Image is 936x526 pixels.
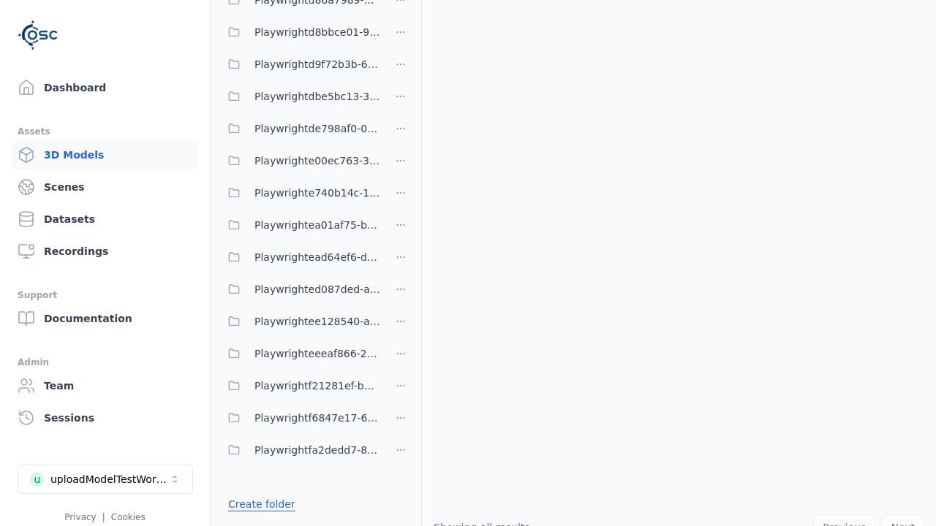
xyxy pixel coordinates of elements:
[12,140,198,169] a: 3D Models
[219,18,380,47] button: Playwrightd8bbce01-9637-468c-8f59-1050d21f77ba
[12,172,198,202] a: Scenes
[219,243,380,272] button: Playwrightead64ef6-db1b-4d5a-b49f-5bade78b8f72
[111,512,146,522] a: Cookies
[18,123,192,140] div: Assets
[254,377,380,394] span: Playwrightf21281ef-bbe4-4d9a-bb9a-5ca1779a30ca
[219,371,380,400] button: Playwrightf21281ef-bbe4-4d9a-bb9a-5ca1779a30ca
[102,512,105,522] span: |
[219,275,380,304] button: Playwrighted087ded-a26a-4a83-8be4-6dc480afe69a
[12,371,198,400] a: Team
[254,184,380,202] span: Playwrighte740b14c-14da-4387-887c-6b8e872d97ef
[254,248,380,266] span: Playwrightead64ef6-db1b-4d5a-b49f-5bade78b8f72
[254,216,380,234] span: Playwrightea01af75-b936-480e-8a9c-3605f05973df
[12,304,198,333] a: Documentation
[30,472,45,487] div: u
[12,205,198,234] a: Datasets
[219,210,380,240] button: Playwrightea01af75-b936-480e-8a9c-3605f05973df
[219,491,304,517] button: Create folder
[219,435,380,465] button: Playwrightfa2dedd7-83d1-48b2-a06f-a16c3db01942
[254,23,380,41] span: Playwrightd8bbce01-9637-468c-8f59-1050d21f77ba
[18,15,58,56] img: Logo
[18,354,192,371] div: Admin
[254,120,380,137] span: Playwrightde798af0-0a13-4792-ac1d-0e6eb1e31492
[228,497,295,511] a: Create folder
[219,114,380,143] button: Playwrightde798af0-0a13-4792-ac1d-0e6eb1e31492
[254,345,380,362] span: Playwrighteeeaf866-269f-4b5e-b563-26faa539d0cd
[254,88,380,105] span: Playwrightdbe5bc13-38ef-4d2f-9329-2437cdbf626b
[219,146,380,175] button: Playwrighte00ec763-3b0b-4d03-9489-ed8b5d98d4c1
[254,313,380,330] span: Playwrightee128540-aad7-45a2-a070-fbdd316a1489
[219,339,380,368] button: Playwrighteeeaf866-269f-4b5e-b563-26faa539d0cd
[254,152,380,169] span: Playwrighte00ec763-3b0b-4d03-9489-ed8b5d98d4c1
[219,307,380,336] button: Playwrightee128540-aad7-45a2-a070-fbdd316a1489
[12,73,198,102] a: Dashboard
[254,441,380,459] span: Playwrightfa2dedd7-83d1-48b2-a06f-a16c3db01942
[254,409,380,427] span: Playwrightf6847e17-6f9b-42ed-b81f-0b69b1da4f4a
[219,178,380,207] button: Playwrighte740b14c-14da-4387-887c-6b8e872d97ef
[219,50,380,79] button: Playwrightd9f72b3b-66f5-4fd0-9c49-a6be1a64c72c
[64,512,96,522] a: Privacy
[18,465,193,494] button: Select a workspace
[219,403,380,432] button: Playwrightf6847e17-6f9b-42ed-b81f-0b69b1da4f4a
[254,56,380,73] span: Playwrightd9f72b3b-66f5-4fd0-9c49-a6be1a64c72c
[254,281,380,298] span: Playwrighted087ded-a26a-4a83-8be4-6dc480afe69a
[12,403,198,432] a: Sessions
[50,472,169,487] div: uploadModelTestWorkspace
[219,82,380,111] button: Playwrightdbe5bc13-38ef-4d2f-9329-2437cdbf626b
[12,237,198,266] a: Recordings
[18,286,192,304] div: Support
